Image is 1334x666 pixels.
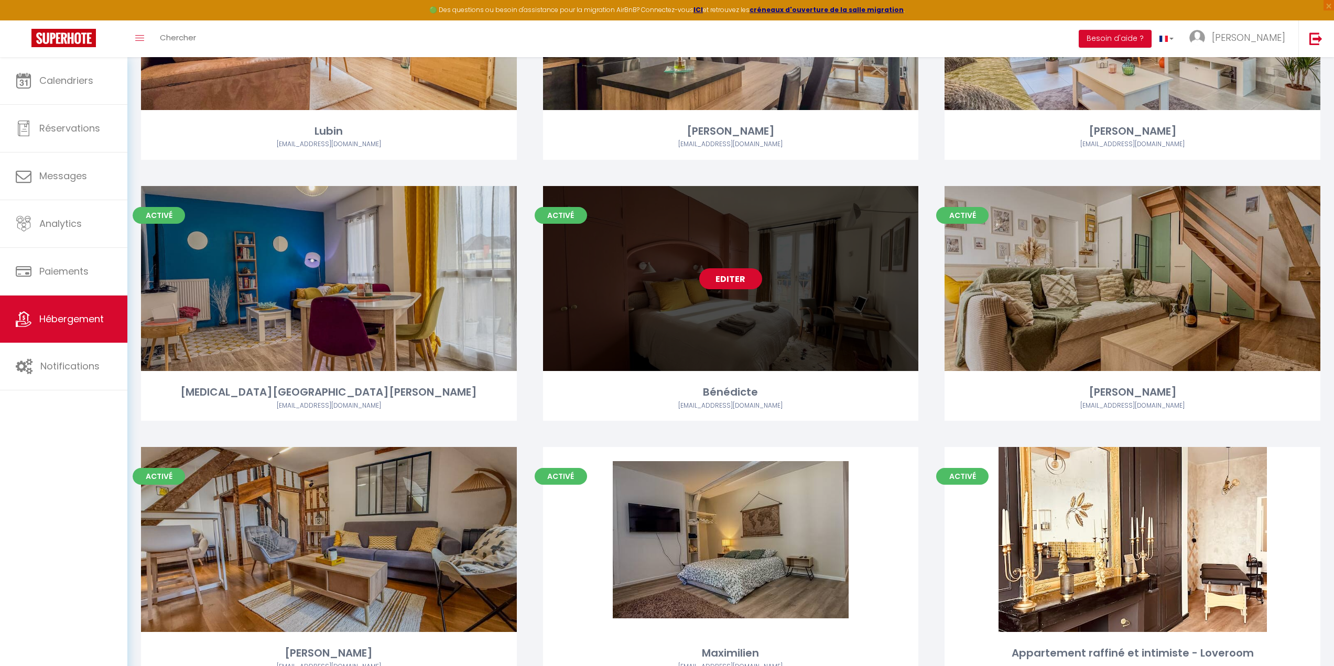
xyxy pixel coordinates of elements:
a: ICI [693,5,703,14]
div: Bénédicte [543,384,919,400]
div: [PERSON_NAME] [945,384,1320,400]
div: Appartement raffiné et intimiste - Loveroom [945,645,1320,661]
img: ... [1189,30,1205,46]
span: Analytics [39,217,82,230]
span: Activé [133,207,185,224]
span: Activé [535,207,587,224]
div: Airbnb [543,139,919,149]
span: Calendriers [39,74,93,87]
div: Lubin [141,123,517,139]
div: Airbnb [141,139,517,149]
span: Activé [936,468,989,485]
span: Messages [39,169,87,182]
div: [PERSON_NAME] [543,123,919,139]
div: Airbnb [945,401,1320,411]
div: Airbnb [945,139,1320,149]
div: [PERSON_NAME] [141,645,517,661]
iframe: Chat [1289,619,1326,658]
div: [PERSON_NAME] [945,123,1320,139]
a: Editer [699,268,762,289]
img: Super Booking [31,29,96,47]
span: Notifications [40,359,100,373]
span: Paiements [39,265,89,278]
div: [MEDICAL_DATA][GEOGRAPHIC_DATA][PERSON_NAME] [141,384,517,400]
span: Chercher [160,32,196,43]
div: Maximilien [543,645,919,661]
button: Ouvrir le widget de chat LiveChat [8,4,40,36]
button: Besoin d'aide ? [1079,30,1152,48]
span: Activé [936,207,989,224]
a: créneaux d'ouverture de la salle migration [750,5,904,14]
img: logout [1309,32,1322,45]
span: Activé [535,468,587,485]
span: Réservations [39,122,100,135]
span: Activé [133,468,185,485]
a: ... [PERSON_NAME] [1181,20,1298,57]
span: Hébergement [39,312,104,325]
a: Chercher [152,20,204,57]
div: Airbnb [141,401,517,411]
span: [PERSON_NAME] [1212,31,1285,44]
div: Airbnb [543,401,919,411]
